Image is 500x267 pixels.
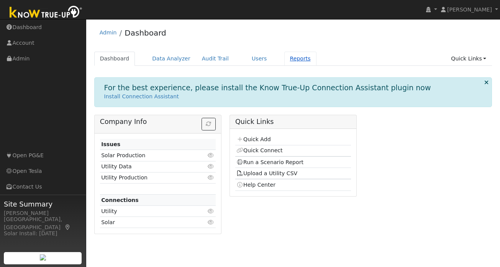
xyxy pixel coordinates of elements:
[196,52,234,66] a: Audit Trail
[101,141,120,147] strong: Issues
[208,220,215,225] i: Click to view
[100,206,197,217] td: Utility
[236,159,303,165] a: Run a Scenario Report
[104,83,431,92] h1: For the best experience, please install the Know True-Up Connection Assistant plugin now
[208,153,215,158] i: Click to view
[146,52,196,66] a: Data Analyzer
[236,147,282,153] a: Quick Connect
[208,175,215,180] i: Click to view
[236,182,275,188] a: Help Center
[64,224,71,230] a: Map
[6,4,86,21] img: Know True-Up
[284,52,316,66] a: Reports
[208,208,215,214] i: Click to view
[94,52,135,66] a: Dashboard
[125,28,166,37] a: Dashboard
[236,170,297,176] a: Upload a Utility CSV
[236,136,270,142] a: Quick Add
[246,52,273,66] a: Users
[100,29,117,36] a: Admin
[100,217,197,228] td: Solar
[101,197,139,203] strong: Connections
[4,230,82,238] div: Solar Install: [DATE]
[447,7,492,13] span: [PERSON_NAME]
[100,172,197,183] td: Utility Production
[104,93,179,99] a: Install Connection Assistant
[100,161,197,172] td: Utility Data
[4,209,82,217] div: [PERSON_NAME]
[235,118,351,126] h5: Quick Links
[4,199,82,209] span: Site Summary
[445,52,492,66] a: Quick Links
[100,118,216,126] h5: Company Info
[40,254,46,260] img: retrieve
[208,164,215,169] i: Click to view
[4,215,82,231] div: [GEOGRAPHIC_DATA], [GEOGRAPHIC_DATA]
[100,150,197,161] td: Solar Production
